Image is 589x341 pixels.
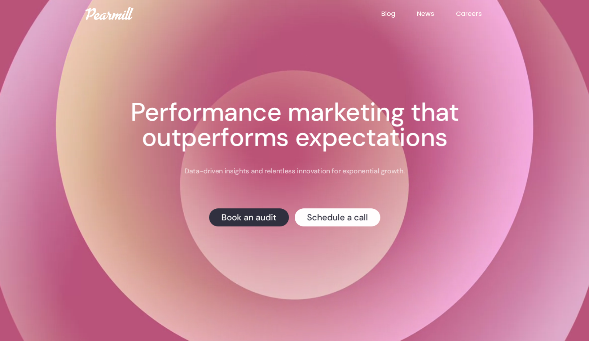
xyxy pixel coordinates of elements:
[295,208,380,226] a: Schedule a call
[92,100,497,150] h1: Performance marketing that outperforms expectations
[381,9,417,18] a: Blog
[209,208,289,226] a: Book an audit
[184,167,404,176] p: Data-driven insights and relentless innovation for exponential growth.
[85,7,133,20] img: Pearmill logo
[456,9,504,18] a: Careers
[417,9,456,18] a: News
